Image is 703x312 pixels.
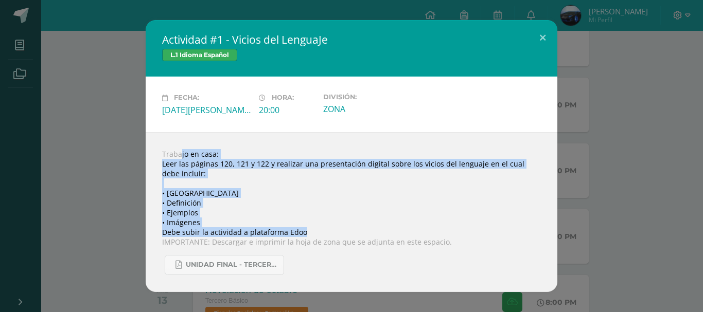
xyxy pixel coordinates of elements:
span: L.1 Idioma Español [162,49,237,61]
button: Close (Esc) [528,20,557,55]
div: [DATE][PERSON_NAME] [162,104,251,116]
label: División: [323,93,412,101]
span: UNIDAD FINAL - TERCERO BASICO A-B-C.pdf [186,261,278,269]
div: Trabajo en casa: Leer las páginas 120, 121 y 122 y realizar una presentación digital sobre los vi... [146,132,557,292]
div: ZONA [323,103,412,115]
span: Fecha: [174,94,199,102]
div: 20:00 [259,104,315,116]
span: Hora: [272,94,294,102]
h2: Actividad #1 - Vicios del LenguaJe [162,32,541,47]
a: UNIDAD FINAL - TERCERO BASICO A-B-C.pdf [165,255,284,275]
